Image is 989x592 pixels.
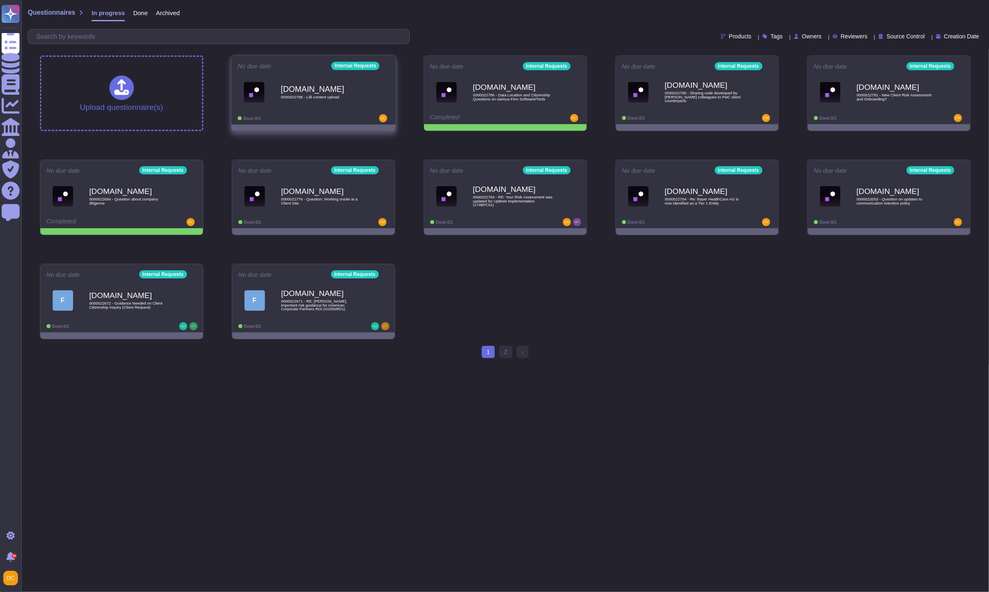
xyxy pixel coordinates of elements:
div: Internal Requests [715,166,762,174]
span: No due date [430,63,464,69]
span: 1 [482,346,495,358]
div: Internal Requests [331,270,379,278]
span: Archived [156,10,180,16]
span: Done: 0/1 [628,220,645,225]
div: Upload questionnaire(s) [80,76,163,111]
div: Completed [430,114,530,122]
span: In progress [91,10,125,16]
img: user [378,218,387,226]
b: [DOMAIN_NAME] [89,187,171,195]
b: [DOMAIN_NAME] [473,83,555,91]
img: user [187,218,195,226]
b: [DOMAIN_NAME] [665,81,747,89]
img: Logo [820,82,840,102]
span: 0000022785 - Sharing code developed by [PERSON_NAME] colleagues to PwC client counterparts [665,91,747,103]
span: Done: 0/1 [820,220,837,225]
img: Logo [244,82,264,102]
b: [DOMAIN_NAME] [281,85,363,93]
span: Done: 0/1 [436,220,453,225]
span: No due date [47,167,80,174]
div: Internal Requests [523,62,571,70]
span: No due date [238,272,272,278]
div: Internal Requests [139,270,187,278]
img: user [371,322,379,330]
div: F [53,290,73,311]
img: Logo [436,82,457,102]
div: F [244,290,265,311]
span: 0000022781 - New Client Risk Assessment and Onboarding? [857,93,938,101]
a: 2 [499,346,512,358]
span: 0000022671 - RE: [PERSON_NAME], important risk guidance for American Corporate Partners ROI (4155... [281,299,363,311]
button: user [2,569,24,587]
div: Internal Requests [523,166,571,174]
span: Done: 0/1 [820,116,837,120]
span: Tags [771,33,783,39]
img: user [3,571,18,585]
span: Creation Date [944,33,979,39]
b: [DOMAIN_NAME] [665,187,747,195]
img: user [762,114,770,122]
div: 9+ [12,554,17,559]
span: 0000022053 - Question on updates to communication retention policy [857,197,938,205]
span: No due date [430,167,464,174]
span: No due date [622,167,656,174]
img: user [563,218,571,226]
span: Done: 0/1 [243,116,261,120]
span: No due date [47,272,80,278]
span: Source Control [887,33,925,39]
span: No due date [238,167,272,174]
span: No due date [814,167,847,174]
img: user [762,218,770,226]
span: Owners [802,33,822,39]
span: No due date [238,63,271,69]
span: 0000022776 - Question: Working onsite at a Client Site [281,197,363,205]
span: Done [133,10,148,16]
span: 0000022764 - RE: Your Risk Assessment was updated for UpBeet Implementation (1748PC01) [473,195,555,207]
span: Products [729,33,751,39]
div: Internal Requests [139,166,187,174]
span: 0000022788 - Lilli content upload [281,95,363,99]
div: Internal Requests [715,62,762,70]
span: Questionnaires [28,9,75,16]
span: 0000022704 - Re: Bayer HealthCare AG is now identified as a Tier 1 Entity [665,197,747,205]
img: Logo [820,186,840,207]
img: Logo [628,82,649,102]
div: Internal Requests [331,62,379,70]
span: › [522,349,524,355]
img: Logo [244,186,265,207]
img: Logo [628,186,649,207]
div: Completed [47,218,147,226]
img: user [179,322,187,330]
b: [DOMAIN_NAME] [281,289,363,297]
span: Done: 0/1 [52,324,69,329]
div: Internal Requests [907,62,954,70]
div: Internal Requests [907,166,954,174]
b: [DOMAIN_NAME] [857,83,938,91]
b: [DOMAIN_NAME] [857,187,938,195]
div: Internal Requests [331,166,379,174]
b: [DOMAIN_NAME] [89,292,171,299]
span: Reviewers [841,33,867,39]
img: user [381,322,389,330]
img: Logo [436,186,457,207]
img: user [189,322,198,330]
span: Done: 0/1 [244,324,261,329]
span: Done: 0/1 [628,116,645,120]
span: 0000022684 - Question about company diligence [89,197,171,205]
img: user [954,114,962,122]
b: [DOMAIN_NAME] [473,185,555,193]
span: No due date [622,63,656,69]
img: user [954,218,962,226]
img: user [570,114,578,122]
input: Search by keywords [32,29,409,44]
span: 0000022786 - Data Location and Citizenship Questions on various Firm Software/Tools [473,93,555,101]
span: 0000022672 - Guidance Needed on Client Citizenship Inquiry (Client Request) [89,301,171,309]
img: user [379,114,387,122]
img: Logo [53,186,73,207]
img: user [573,218,581,226]
span: No due date [814,63,847,69]
b: [DOMAIN_NAME] [281,187,363,195]
span: Done: 0/1 [244,220,261,225]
